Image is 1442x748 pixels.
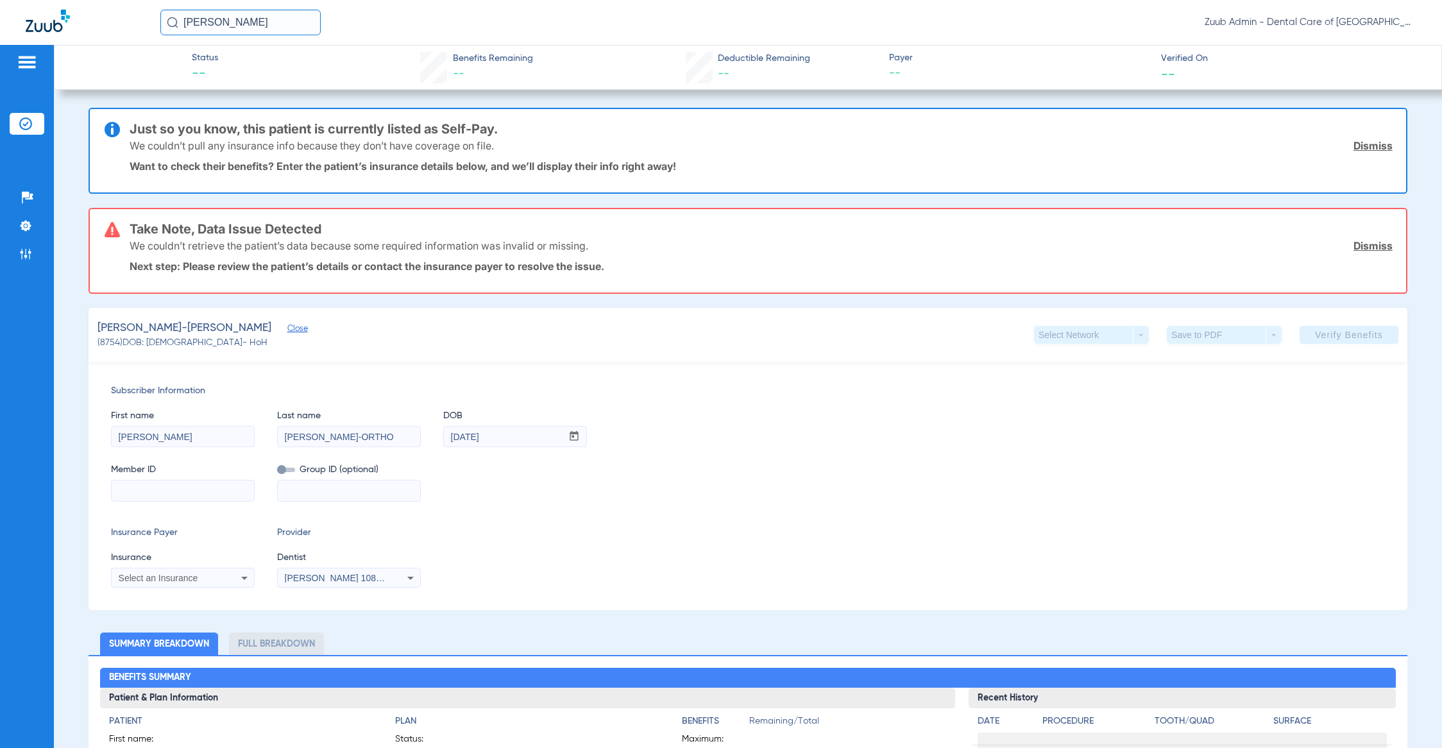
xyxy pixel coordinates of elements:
span: -- [889,65,1149,81]
li: Full Breakdown [229,633,324,655]
h4: Plan [395,715,659,728]
img: Zuub Logo [26,10,70,32]
span: [PERSON_NAME]-[PERSON_NAME] [98,320,271,336]
h4: Surface [1273,715,1387,728]
span: Insurance Payer [111,526,255,540]
img: info-icon [105,122,120,137]
span: Close [287,324,299,336]
h3: Take Note, Data Issue Detected [130,223,1393,235]
span: First name [111,409,255,423]
app-breakdown-title: Procedure [1042,715,1150,733]
span: -- [453,68,464,80]
span: Subscriber Information [111,384,1385,398]
span: -- [192,65,218,83]
h3: Patient & Plan Information [100,688,955,708]
a: Dismiss [1353,239,1393,252]
app-breakdown-title: Date [978,715,1031,733]
span: DOB [443,409,587,423]
span: Verified On [1161,52,1421,65]
p: We couldn’t pull any insurance info because they don’t have coverage on file. [130,139,494,152]
span: Deductible Remaining [718,52,810,65]
span: Last name [277,409,421,423]
p: Want to check their benefits? Enter the patient’s insurance details below, and we’ll display thei... [130,160,1393,173]
span: Remaining/Total [749,715,946,733]
span: Zuub Admin - Dental Care of [GEOGRAPHIC_DATA] [1205,16,1416,29]
h4: Patient [109,715,373,728]
img: Search Icon [167,17,178,28]
img: hamburger-icon [17,55,37,70]
h4: Date [978,715,1031,728]
app-breakdown-title: Surface [1273,715,1387,733]
app-breakdown-title: Tooth/Quad [1155,715,1269,733]
input: Search for patients [160,10,321,35]
h3: Just so you know, this patient is currently listed as Self-Pay. [130,123,1393,135]
span: (8754) DOB: [DEMOGRAPHIC_DATA] - HoH [98,336,267,350]
a: Dismiss [1353,139,1393,152]
app-breakdown-title: Benefits [682,715,749,733]
span: -- [1161,67,1175,80]
span: Group ID (optional) [277,463,421,477]
h2: Benefits Summary [100,668,1396,688]
p: Next step: Please review the patient’s details or contact the insurance payer to resolve the issue. [130,260,1393,273]
span: Benefits Remaining [453,52,533,65]
span: Dentist [277,551,421,565]
li: Summary Breakdown [100,633,218,655]
span: Status [192,51,218,65]
img: error-icon [105,222,120,237]
h4: Tooth/Quad [1155,715,1269,728]
span: Provider [277,526,421,540]
h4: Benefits [682,715,749,728]
span: -- [718,68,729,80]
span: Payer [889,51,1149,65]
h3: Recent History [969,688,1396,708]
span: [PERSON_NAME] 1083068670 [285,573,411,583]
h4: Procedure [1042,715,1150,728]
p: We couldn’t retrieve the patient’s data because some required information was invalid or missing. [130,239,588,252]
span: Member ID [111,463,255,477]
span: Select an Insurance [119,573,198,583]
span: Insurance [111,551,255,565]
button: Open calendar [562,427,587,447]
